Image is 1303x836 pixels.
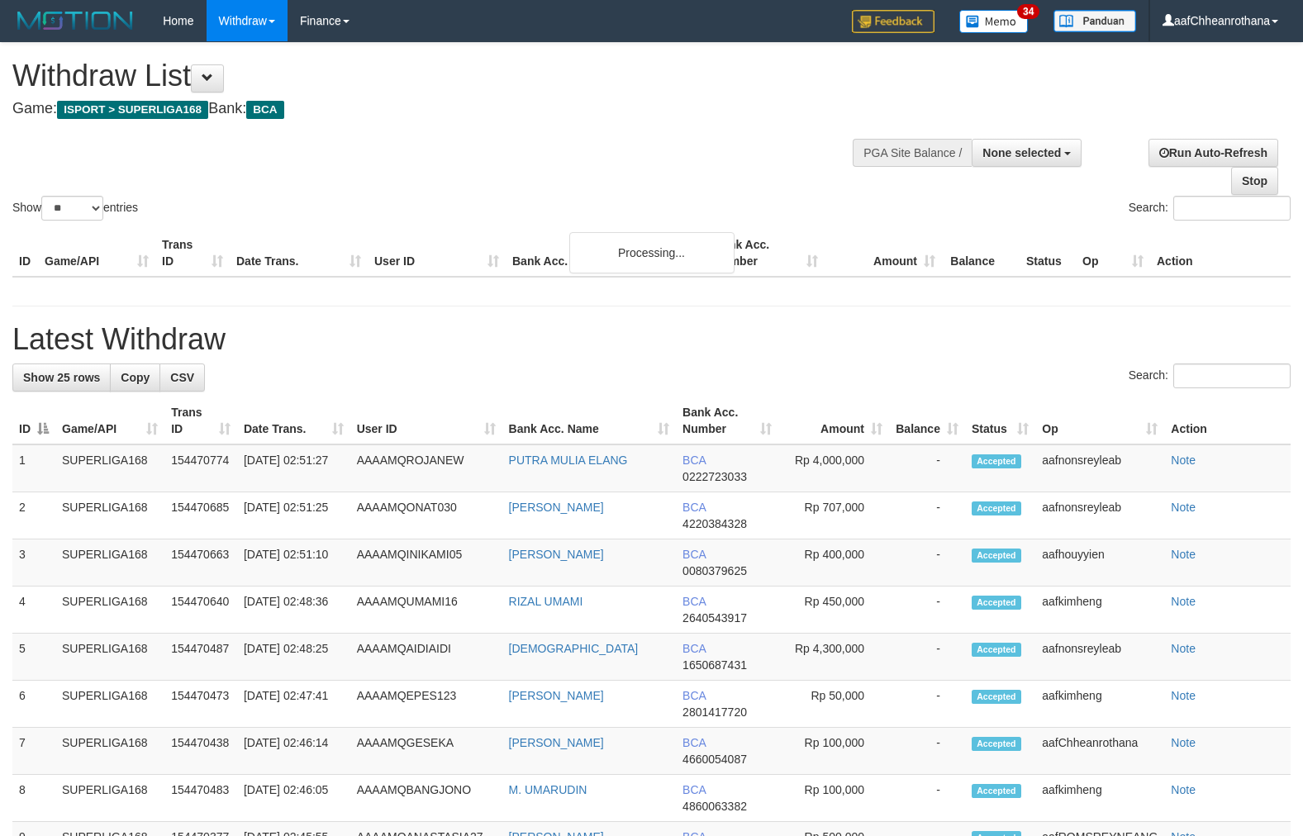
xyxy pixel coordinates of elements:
a: [PERSON_NAME] [509,501,604,514]
td: AAAAMQAIDIAIDI [350,634,502,681]
td: 2 [12,492,55,539]
span: Copy 4860063382 to clipboard [682,800,747,813]
td: - [889,492,965,539]
span: Accepted [972,549,1021,563]
span: Accepted [972,784,1021,798]
span: Accepted [972,737,1021,751]
td: 7 [12,728,55,775]
th: Op [1076,230,1150,277]
th: Balance [942,230,1020,277]
th: Status [1020,230,1076,277]
input: Search: [1173,196,1291,221]
td: [DATE] 02:48:25 [237,634,350,681]
td: SUPERLIGA168 [55,539,164,587]
td: 5 [12,634,55,681]
td: aafhouyyien [1035,539,1164,587]
span: BCA [682,689,706,702]
select: Showentries [41,196,103,221]
td: SUPERLIGA168 [55,775,164,822]
span: BCA [246,101,283,119]
td: 6 [12,681,55,728]
span: Copy 0080379625 to clipboard [682,564,747,577]
h1: Latest Withdraw [12,323,1291,356]
td: 154470438 [164,728,237,775]
a: Note [1171,501,1196,514]
a: M. UMARUDIN [509,783,587,796]
td: 3 [12,539,55,587]
label: Search: [1129,196,1291,221]
th: Trans ID: activate to sort column ascending [164,397,237,444]
img: Button%20Memo.svg [959,10,1029,33]
th: Amount: activate to sort column ascending [778,397,889,444]
td: SUPERLIGA168 [55,444,164,492]
span: BCA [682,548,706,561]
th: Bank Acc. Number [707,230,825,277]
td: Rp 50,000 [778,681,889,728]
a: PUTRA MULIA ELANG [509,454,628,467]
th: ID [12,230,38,277]
a: Note [1171,595,1196,608]
td: 8 [12,775,55,822]
th: Bank Acc. Name: activate to sort column ascending [502,397,677,444]
th: Bank Acc. Name [506,230,707,277]
td: Rp 707,000 [778,492,889,539]
span: Copy 4660054087 to clipboard [682,753,747,766]
th: Trans ID [155,230,230,277]
a: Note [1171,548,1196,561]
span: Copy 2640543917 to clipboard [682,611,747,625]
a: Note [1171,783,1196,796]
td: [DATE] 02:51:25 [237,492,350,539]
td: Rp 400,000 [778,539,889,587]
th: Game/API [38,230,155,277]
th: User ID: activate to sort column ascending [350,397,502,444]
td: AAAAMQGESEKA [350,728,502,775]
td: SUPERLIGA168 [55,587,164,634]
td: AAAAMQUMAMI16 [350,587,502,634]
span: BCA [682,595,706,608]
td: SUPERLIGA168 [55,681,164,728]
td: - [889,775,965,822]
span: Accepted [972,690,1021,704]
a: Run Auto-Refresh [1148,139,1278,167]
a: Show 25 rows [12,363,111,392]
td: [DATE] 02:51:10 [237,539,350,587]
span: BCA [682,501,706,514]
img: Feedback.jpg [852,10,934,33]
td: - [889,539,965,587]
td: 4 [12,587,55,634]
td: Rp 450,000 [778,587,889,634]
span: Copy 4220384328 to clipboard [682,517,747,530]
span: Copy 1650687431 to clipboard [682,658,747,672]
span: Accepted [972,643,1021,657]
a: [PERSON_NAME] [509,548,604,561]
td: Rp 100,000 [778,728,889,775]
td: [DATE] 02:51:27 [237,444,350,492]
span: Accepted [972,454,1021,468]
td: aafChheanrothana [1035,728,1164,775]
td: AAAAMQEPES123 [350,681,502,728]
img: MOTION_logo.png [12,8,138,33]
div: PGA Site Balance / [853,139,972,167]
a: [PERSON_NAME] [509,736,604,749]
td: Rp 4,300,000 [778,634,889,681]
span: BCA [682,736,706,749]
th: Bank Acc. Number: activate to sort column ascending [676,397,778,444]
button: None selected [972,139,1082,167]
td: - [889,681,965,728]
th: Amount [825,230,942,277]
span: Accepted [972,596,1021,610]
td: Rp 4,000,000 [778,444,889,492]
td: - [889,634,965,681]
td: SUPERLIGA168 [55,728,164,775]
a: [PERSON_NAME] [509,689,604,702]
td: 154470663 [164,539,237,587]
th: Op: activate to sort column ascending [1035,397,1164,444]
td: aafnonsreyleab [1035,492,1164,539]
td: SUPERLIGA168 [55,492,164,539]
td: SUPERLIGA168 [55,634,164,681]
th: Date Trans. [230,230,368,277]
td: aafkimheng [1035,775,1164,822]
span: BCA [682,783,706,796]
td: [DATE] 02:48:36 [237,587,350,634]
span: Copy 2801417720 to clipboard [682,705,747,719]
